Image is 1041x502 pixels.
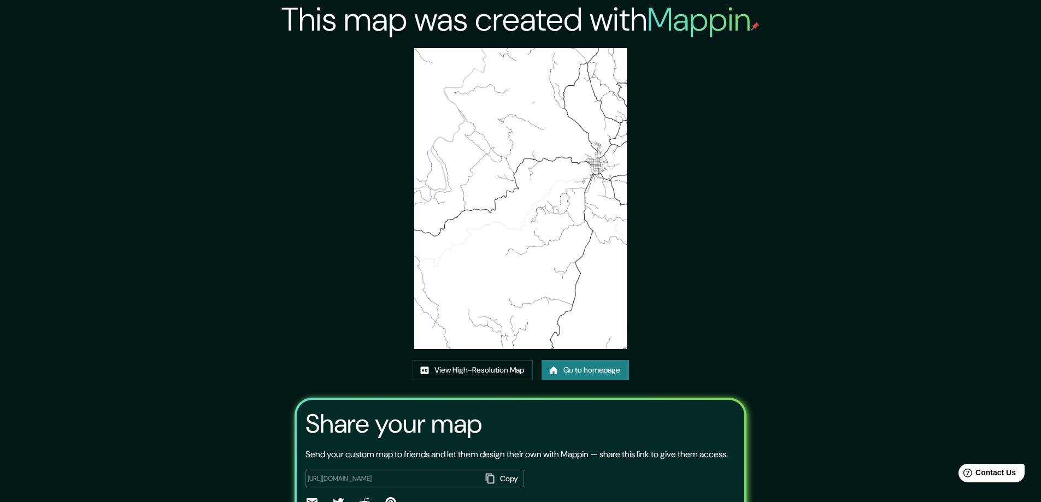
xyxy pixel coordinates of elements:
[542,360,629,380] a: Go to homepage
[413,360,533,380] a: View High-Resolution Map
[305,409,482,439] h3: Share your map
[414,48,627,349] img: created-map
[481,470,524,488] button: Copy
[305,448,728,461] p: Send your custom map to friends and let them design their own with Mappin — share this link to gi...
[944,459,1029,490] iframe: Help widget launcher
[751,22,760,31] img: mappin-pin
